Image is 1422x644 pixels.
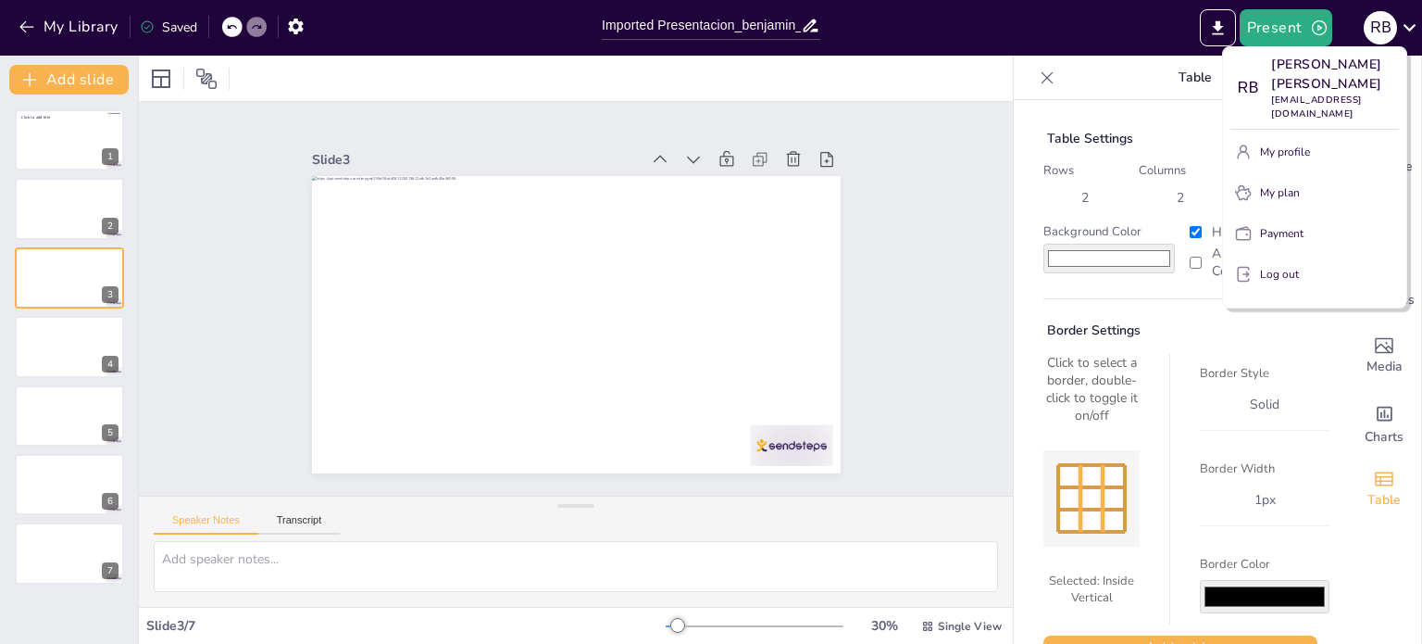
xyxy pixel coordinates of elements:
p: [PERSON_NAME] [PERSON_NAME] [1271,55,1399,94]
p: Log out [1260,266,1299,283]
div: R B [1230,71,1264,105]
p: My plan [1260,184,1300,201]
p: Payment [1260,225,1303,242]
button: Log out [1230,259,1399,289]
p: [EMAIL_ADDRESS][DOMAIN_NAME] [1271,94,1399,121]
button: My profile [1230,137,1399,167]
p: My profile [1260,144,1310,160]
button: Payment [1230,219,1399,248]
button: My plan [1230,178,1399,208]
